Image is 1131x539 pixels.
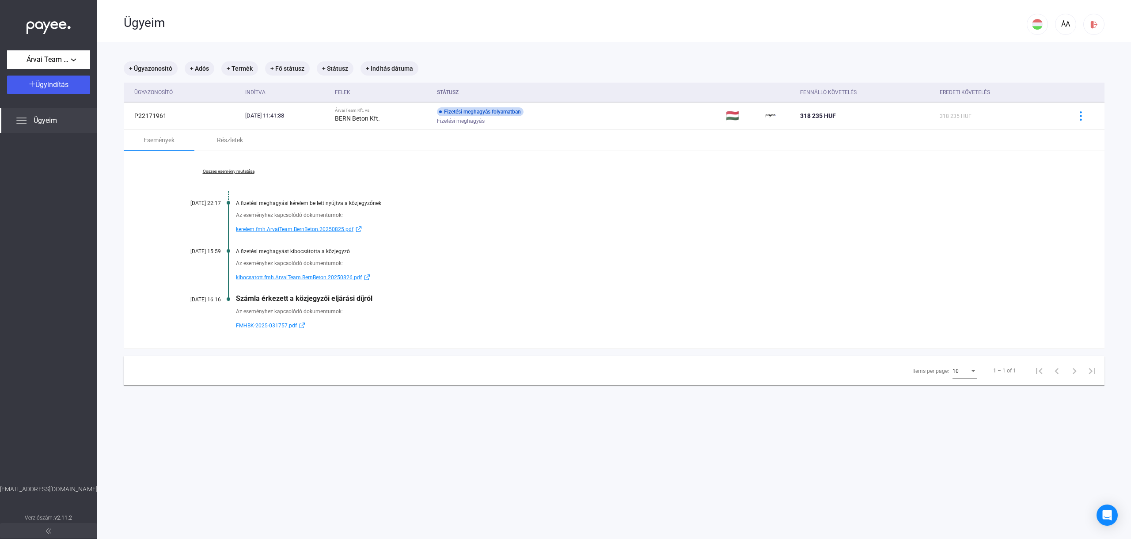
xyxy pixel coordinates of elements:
[236,294,1060,303] div: Számla érkezett a közjegyzői eljárási díjról
[335,87,350,98] div: Felek
[940,87,990,98] div: Eredeti követelés
[245,111,328,120] div: [DATE] 11:41:38
[1048,362,1066,380] button: Previous page
[7,76,90,94] button: Ügyindítás
[29,81,35,87] img: plus-white.svg
[124,102,242,129] td: P22171961
[236,307,1060,316] div: Az eseményhez kapcsolódó dokumentumok:
[265,61,310,76] mat-chip: + Fő státusz
[7,50,90,69] button: Árvai Team Kft.
[1071,106,1090,125] button: more-blue
[1066,362,1083,380] button: Next page
[46,528,51,534] img: arrow-double-left-grey.svg
[1083,14,1104,35] button: logout-red
[437,116,485,126] span: Fizetési meghagyás
[800,112,836,119] span: 318 235 HUF
[912,366,949,376] div: Items per page:
[1030,362,1048,380] button: First page
[335,108,429,113] div: Árvai Team Kft. vs
[35,80,68,89] span: Ügyindítás
[27,16,71,34] img: white-payee-white-dot.svg
[168,200,221,206] div: [DATE] 22:17
[1083,362,1101,380] button: Last page
[722,102,762,129] td: 🇭🇺
[437,107,524,116] div: Fizetési meghagyás folyamatban
[168,169,289,174] a: Összes esemény mutatása
[168,296,221,303] div: [DATE] 16:16
[236,224,353,235] span: kerelem.fmh.ArvaiTeam.BernBeton.20250825.pdf
[236,272,1060,283] a: kibocsatott.fmh.ArvaiTeam.BernBeton.20250826.pdfexternal-link-blue
[217,135,243,145] div: Részletek
[236,224,1060,235] a: kerelem.fmh.ArvaiTeam.BernBeton.20250825.pdfexternal-link-blue
[34,115,57,126] span: Ügyeim
[245,87,328,98] div: Indítva
[940,113,972,119] span: 318 235 HUF
[1027,14,1048,35] button: HU
[124,61,178,76] mat-chip: + Ügyazonosító
[144,135,175,145] div: Események
[134,87,238,98] div: Ügyazonosító
[1076,111,1085,121] img: more-blue
[221,61,258,76] mat-chip: + Termék
[433,83,722,102] th: Státusz
[236,259,1060,268] div: Az eseményhez kapcsolódó dokumentumok:
[236,248,1060,254] div: A fizetési meghagyást kibocsátotta a közjegyző
[362,274,372,281] img: external-link-blue
[361,61,418,76] mat-chip: + Indítás dátuma
[993,365,1016,376] div: 1 – 1 of 1
[800,87,857,98] div: Fennálló követelés
[297,322,307,329] img: external-link-blue
[16,115,27,126] img: list.svg
[800,87,933,98] div: Fennálló követelés
[953,368,959,374] span: 10
[335,87,429,98] div: Felek
[168,248,221,254] div: [DATE] 15:59
[185,61,214,76] mat-chip: + Adós
[236,272,362,283] span: kibocsatott.fmh.ArvaiTeam.BernBeton.20250826.pdf
[1055,14,1076,35] button: ÁA
[236,320,1060,331] a: FMHBK-2025-031757.pdfexternal-link-blue
[236,320,297,331] span: FMHBK-2025-031757.pdf
[1032,19,1043,30] img: HU
[245,87,266,98] div: Indítva
[236,200,1060,206] div: A fizetési meghagyási kérelem be lett nyújtva a közjegyzőnek
[27,54,71,65] span: Árvai Team Kft.
[317,61,353,76] mat-chip: + Státusz
[1097,505,1118,526] div: Open Intercom Messenger
[54,515,72,521] strong: v2.11.2
[1058,19,1073,30] div: ÁA
[236,211,1060,220] div: Az eseményhez kapcsolódó dokumentumok:
[766,110,776,121] img: payee-logo
[940,87,1060,98] div: Eredeti követelés
[1089,20,1099,29] img: logout-red
[134,87,173,98] div: Ügyazonosító
[124,15,1027,30] div: Ügyeim
[335,115,380,122] strong: BERN Beton Kft.
[353,226,364,232] img: external-link-blue
[953,365,977,376] mat-select: Items per page:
